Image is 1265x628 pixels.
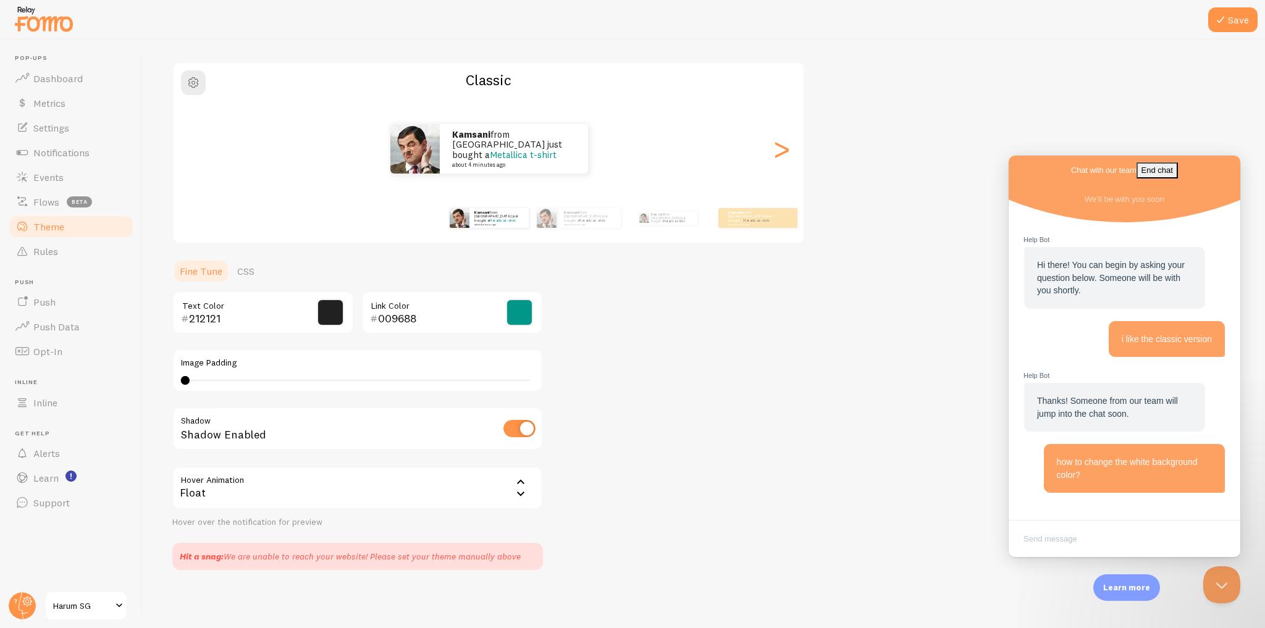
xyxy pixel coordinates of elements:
[13,3,75,35] img: fomo-relay-logo-orange.svg
[15,278,135,287] span: Push
[33,146,90,159] span: Notifications
[33,496,70,509] span: Support
[728,210,744,215] strong: Kamsani
[174,70,804,90] h2: Classic
[450,208,469,228] img: Fomo
[15,379,135,387] span: Inline
[180,551,224,562] strong: Hit a snag:
[452,162,572,168] small: about 4 minutes ago
[474,223,523,225] small: about 4 minutes ago
[7,441,135,466] a: Alerts
[639,213,649,223] img: Fomo
[564,210,616,225] p: from [GEOGRAPHIC_DATA] just bought a
[33,447,60,459] span: Alerts
[172,259,230,283] a: Fine Tune
[33,345,62,358] span: Opt-In
[181,358,534,369] label: Image Padding
[663,219,684,223] a: Metallica t-shirt
[537,208,557,228] img: Fomo
[474,210,524,225] p: from [GEOGRAPHIC_DATA] just bought a
[1103,582,1150,593] p: Learn more
[33,171,64,183] span: Events
[1009,156,1240,557] iframe: Help Scout Beacon - Live Chat, Contact Form, and Knowledge Base
[1093,574,1160,601] div: Learn more
[33,97,65,109] span: Metrics
[33,72,83,85] span: Dashboard
[774,104,789,193] div: Next slide
[1203,566,1240,603] iframe: Help Scout Beacon - Close
[7,115,135,140] a: Settings
[651,211,692,225] p: from [GEOGRAPHIC_DATA] just bought a
[564,223,615,225] small: about 4 minutes ago
[7,214,135,239] a: Theme
[230,259,262,283] a: CSS
[53,598,112,613] span: Harum SG
[33,472,59,484] span: Learn
[474,210,490,215] strong: Kamsani
[7,66,135,91] a: Dashboard
[33,320,80,333] span: Push Data
[452,130,576,168] p: from [GEOGRAPHIC_DATA] just bought a
[65,471,77,482] svg: <p>Watch New Feature Tutorials!</p>
[564,210,579,215] strong: Kamsani
[180,550,521,563] div: We are unable to reach your website! Please set your theme manually above
[33,220,64,233] span: Theme
[7,466,135,490] a: Learn
[33,296,56,308] span: Push
[7,339,135,364] a: Opt-In
[15,430,135,438] span: Get Help
[172,517,543,528] div: Hover over the notification for preview
[7,140,135,165] a: Notifications
[452,128,490,140] strong: Kamsani
[7,91,135,115] a: Metrics
[728,223,776,225] small: about 4 minutes ago
[172,466,543,509] div: Float
[7,190,135,214] a: Flows beta
[33,245,58,257] span: Rules
[7,490,135,515] a: Support
[390,124,440,174] img: Fomo
[490,149,557,161] a: Metallica t-shirt
[44,591,128,621] a: Harum SG
[579,218,605,223] a: Metallica t-shirt
[743,218,770,223] a: Metallica t-shirt
[172,407,543,452] div: Shadow Enabled
[33,122,69,134] span: Settings
[7,165,135,190] a: Events
[7,239,135,264] a: Rules
[33,396,57,409] span: Inline
[728,210,778,225] p: from [GEOGRAPHIC_DATA] just bought a
[7,390,135,415] a: Inline
[7,314,135,339] a: Push Data
[33,196,59,208] span: Flows
[489,218,516,223] a: Metallica t-shirt
[651,212,664,216] strong: Kamsani
[7,290,135,314] a: Push
[15,54,135,62] span: Pop-ups
[67,196,92,207] span: beta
